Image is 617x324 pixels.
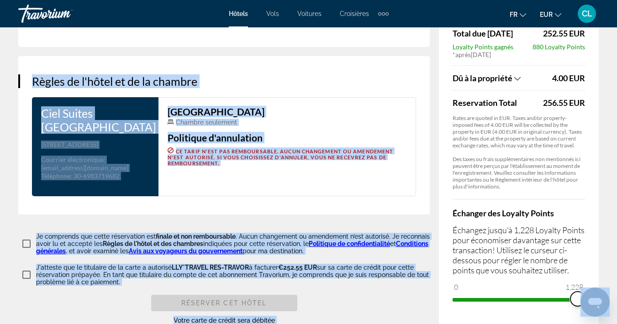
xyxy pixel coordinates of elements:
[455,51,471,58] span: après
[36,240,428,255] a: Conditions générales
[70,172,120,180] span: : 30-6983719682
[278,264,317,271] span: €252.55 EUR
[533,43,585,51] span: 880 Loyalty Points
[453,98,541,108] span: Reservation Total
[168,148,393,166] span: Ce tarif n'est pas remboursable. Aucun changement ou amendement n'est autorisé. Si vous choisisse...
[453,208,585,218] h4: Échanger des Loyalty Points
[172,264,249,271] span: LLY*TRAVEL RES-TRAVOR
[453,51,585,58] div: * [DATE]
[378,6,389,21] button: Extra navigation items
[41,172,70,180] span: Téléphone
[266,10,279,17] a: Vols
[453,115,585,149] p: Rates are quoted in EUR. Taxes and/or property-imposed fees of 4.00 EUR will be collected by the ...
[41,156,104,163] span: Courrier électronique
[168,107,406,117] h3: [GEOGRAPHIC_DATA]
[453,43,513,51] span: Loyalty Points gagnés
[453,156,585,190] p: Des taxes ou frais supplémentaires non mentionnés ici peuvent être perçus par l'établissement au ...
[453,298,585,300] ngx-slider: ngx-slider
[510,11,517,18] span: fr
[129,247,243,255] a: Avis aux voyageurs du gouvernement
[453,73,550,84] button: Show Taxes and Fees breakdown
[540,11,553,18] span: EUR
[453,28,513,38] span: Total due [DATE]
[36,264,430,286] p: J'atteste que le titulaire de la carte a autorisé à facturer sur sa carte de crédit pour cette ré...
[41,156,128,172] span: : [EMAIL_ADDRESS][DOMAIN_NAME]
[41,106,149,134] h3: Ciel Suites [GEOGRAPHIC_DATA]
[174,317,275,324] span: Votre carte de crédit sera débitée
[552,73,585,83] span: 4.00 EUR
[32,74,416,88] h3: Règles de l'hôtel et de la chambre
[340,10,369,17] a: Croisières
[156,233,236,240] span: finale et non remboursable
[575,4,599,23] button: User Menu
[168,133,406,143] h3: Politique d'annulation
[582,9,592,18] span: CL
[543,28,585,38] span: 252.55 EUR
[570,292,585,306] span: ngx-slider
[103,240,203,247] span: Règles de l'hôtel et des chambres
[453,282,459,293] span: 0
[229,10,248,17] a: Hôtels
[510,8,526,21] button: Change language
[41,141,149,149] p: [STREET_ADDRESS]
[453,225,585,275] p: Échangez jusqu'à 1,228 Loyalty Points pour économiser davantage sur cette transaction! Utilisez l...
[309,240,390,247] a: Politique de confidentialité
[176,119,237,126] span: Chambre seulement
[543,98,585,108] div: 256.55 EUR
[297,10,322,17] a: Voitures
[36,233,430,255] p: Je comprends que cette réservation est . Aucun changement ou amendement n’est autorisé. Je reconn...
[540,8,561,21] button: Change currency
[18,2,110,26] a: Travorium
[580,287,610,317] iframe: Bouton de lancement de la fenêtre de messagerie
[453,73,512,83] span: Dû à la propriété
[564,282,585,293] span: 1,228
